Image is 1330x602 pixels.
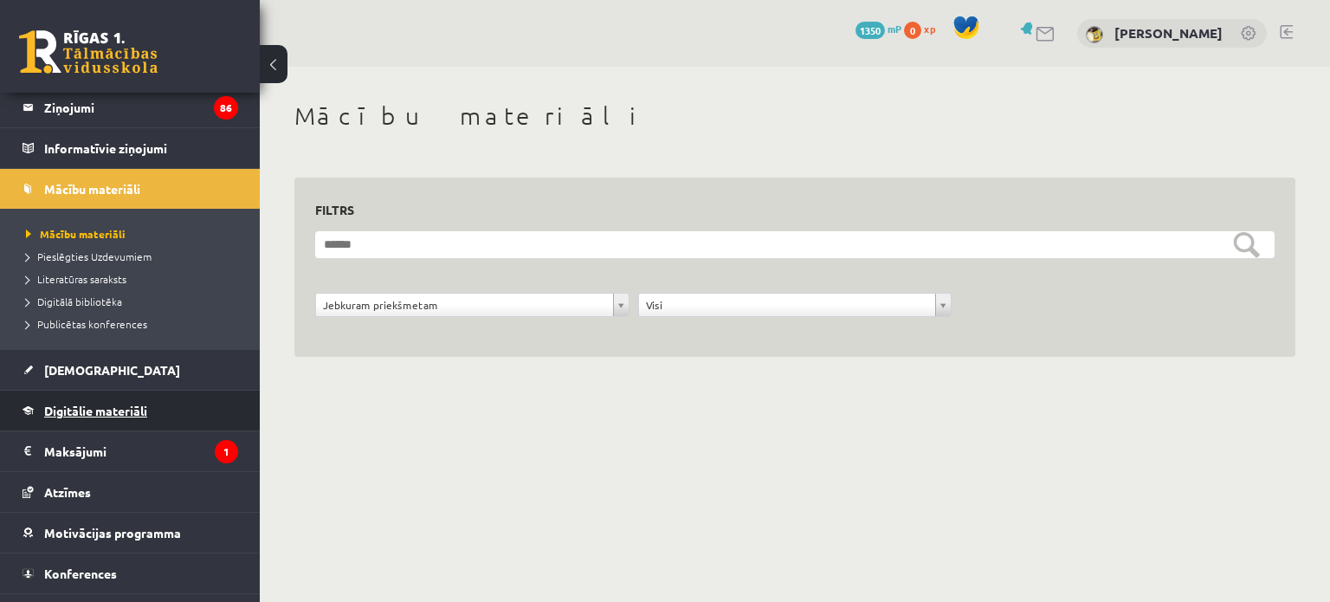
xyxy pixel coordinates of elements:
a: Rīgas 1. Tālmācības vidusskola [19,30,158,74]
img: Konstantīns Hivričs [1086,26,1103,43]
h1: Mācību materiāli [294,101,1295,131]
span: [DEMOGRAPHIC_DATA] [44,362,180,378]
legend: Informatīvie ziņojumi [44,128,238,168]
span: Visi [646,294,929,316]
span: Literatūras saraksts [26,272,126,286]
span: Atzīmes [44,484,91,500]
span: Pieslēgties Uzdevumiem [26,249,152,263]
span: Motivācijas programma [44,525,181,541]
a: Informatīvie ziņojumi [23,128,238,168]
span: Mācību materiāli [26,227,126,241]
a: 1350 mP [855,22,901,36]
a: [PERSON_NAME] [1114,24,1223,42]
span: xp [924,22,935,36]
a: Konferences [23,553,238,593]
a: Jebkuram priekšmetam [316,294,629,316]
span: 0 [904,22,921,39]
a: 0 xp [904,22,944,36]
span: Digitālā bibliotēka [26,295,122,308]
i: 1 [215,440,238,463]
h3: Filtrs [315,198,1254,222]
span: Jebkuram priekšmetam [323,294,606,316]
span: Digitālie materiāli [44,403,147,418]
a: Digitālā bibliotēka [26,294,242,309]
a: Mācību materiāli [23,169,238,209]
a: [DEMOGRAPHIC_DATA] [23,350,238,390]
a: Ziņojumi86 [23,87,238,127]
legend: Maksājumi [44,431,238,471]
legend: Ziņojumi [44,87,238,127]
a: Visi [639,294,952,316]
a: Digitālie materiāli [23,391,238,430]
a: Pieslēgties Uzdevumiem [26,249,242,264]
span: Mācību materiāli [44,181,140,197]
span: 1350 [855,22,885,39]
a: Atzīmes [23,472,238,512]
a: Mācību materiāli [26,226,242,242]
a: Motivācijas programma [23,513,238,553]
a: Publicētas konferences [26,316,242,332]
a: Literatūras saraksts [26,271,242,287]
span: Publicētas konferences [26,317,147,331]
span: mP [888,22,901,36]
span: Konferences [44,566,117,581]
a: Maksājumi1 [23,431,238,471]
i: 86 [214,96,238,120]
